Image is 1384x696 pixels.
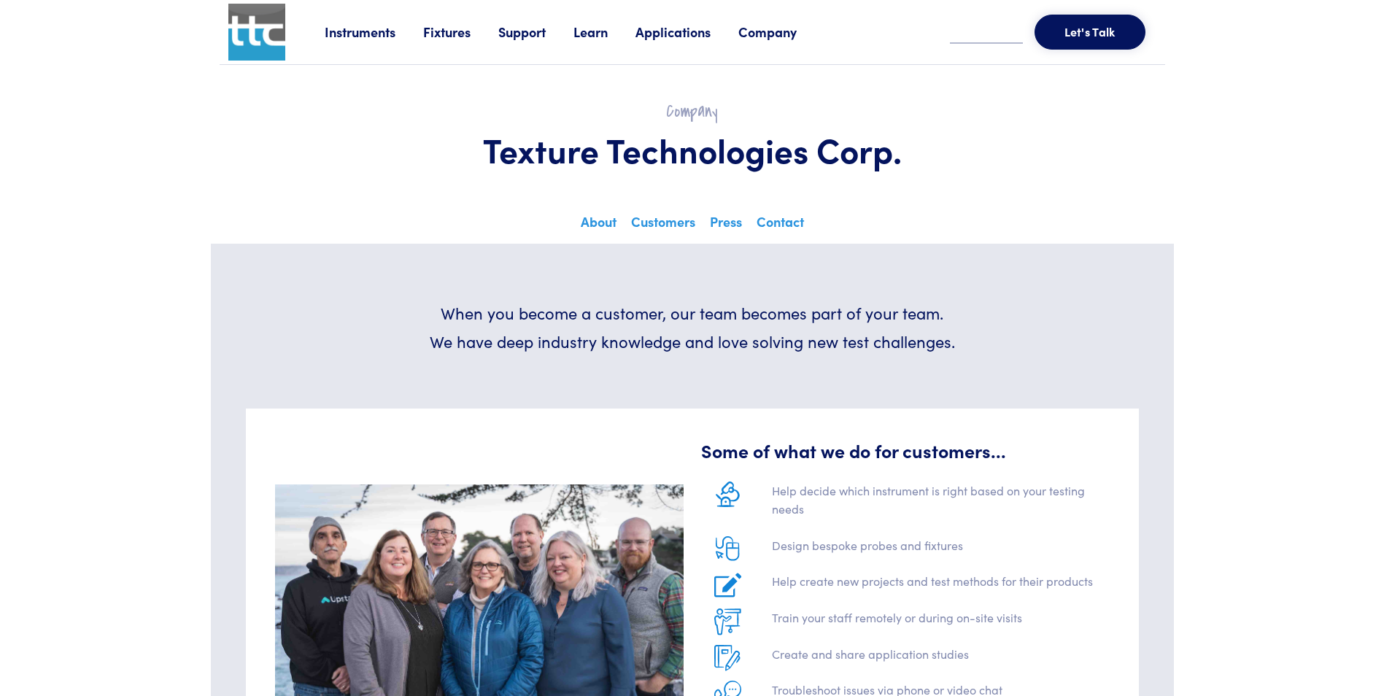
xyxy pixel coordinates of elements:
[573,23,635,41] a: Learn
[1035,15,1145,50] button: Let's Talk
[628,209,698,241] a: Customers
[403,302,981,325] h6: When you become a customer, our team becomes part of your team.
[255,100,1130,123] h2: Company
[772,645,1110,670] p: Create and share application studies
[635,23,738,41] a: Applications
[228,4,285,61] img: ttc_logo_1x1_v1.0.png
[716,482,740,507] img: testing-needs-graphic.png
[403,330,981,353] h6: We have deep industry knowledge and love solving new test challenges.
[772,572,1110,597] p: Help create new projects and test methods for their products
[772,608,1110,633] p: Train your staff remotely or during on-site visits
[714,608,741,635] img: train-on-site.png
[701,438,1110,463] h5: Some of what we do for customers...
[498,23,573,41] a: Support
[707,209,745,241] a: Press
[772,482,1110,525] p: Help decide which instrument is right based on your testing needs
[714,645,741,671] img: app-studies.png
[754,209,807,241] a: Contact
[255,128,1130,171] h1: Texture Technologies Corp.
[772,536,1110,561] p: Design bespoke probes and fixtures
[325,23,423,41] a: Instruments
[578,209,619,241] a: About
[738,23,824,41] a: Company
[716,536,740,561] img: designs.png
[423,23,498,41] a: Fixtures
